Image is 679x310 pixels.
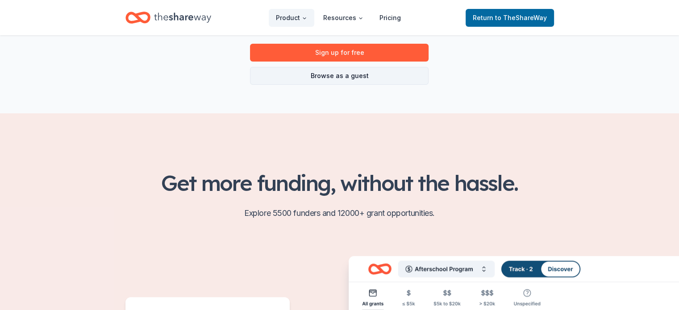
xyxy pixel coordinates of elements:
a: Browse as a guest [250,67,429,85]
a: Sign up for free [250,44,429,62]
button: Resources [316,9,371,27]
a: Pricing [372,9,408,27]
span: to TheShareWay [495,14,547,21]
a: Returnto TheShareWay [466,9,554,27]
a: Home [125,7,211,28]
p: Explore 5500 funders and 12000+ grant opportunities. [125,206,554,220]
nav: Main [269,7,408,28]
h2: Get more funding, without the hassle. [125,170,554,195]
span: Return [473,12,547,23]
button: Product [269,9,314,27]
